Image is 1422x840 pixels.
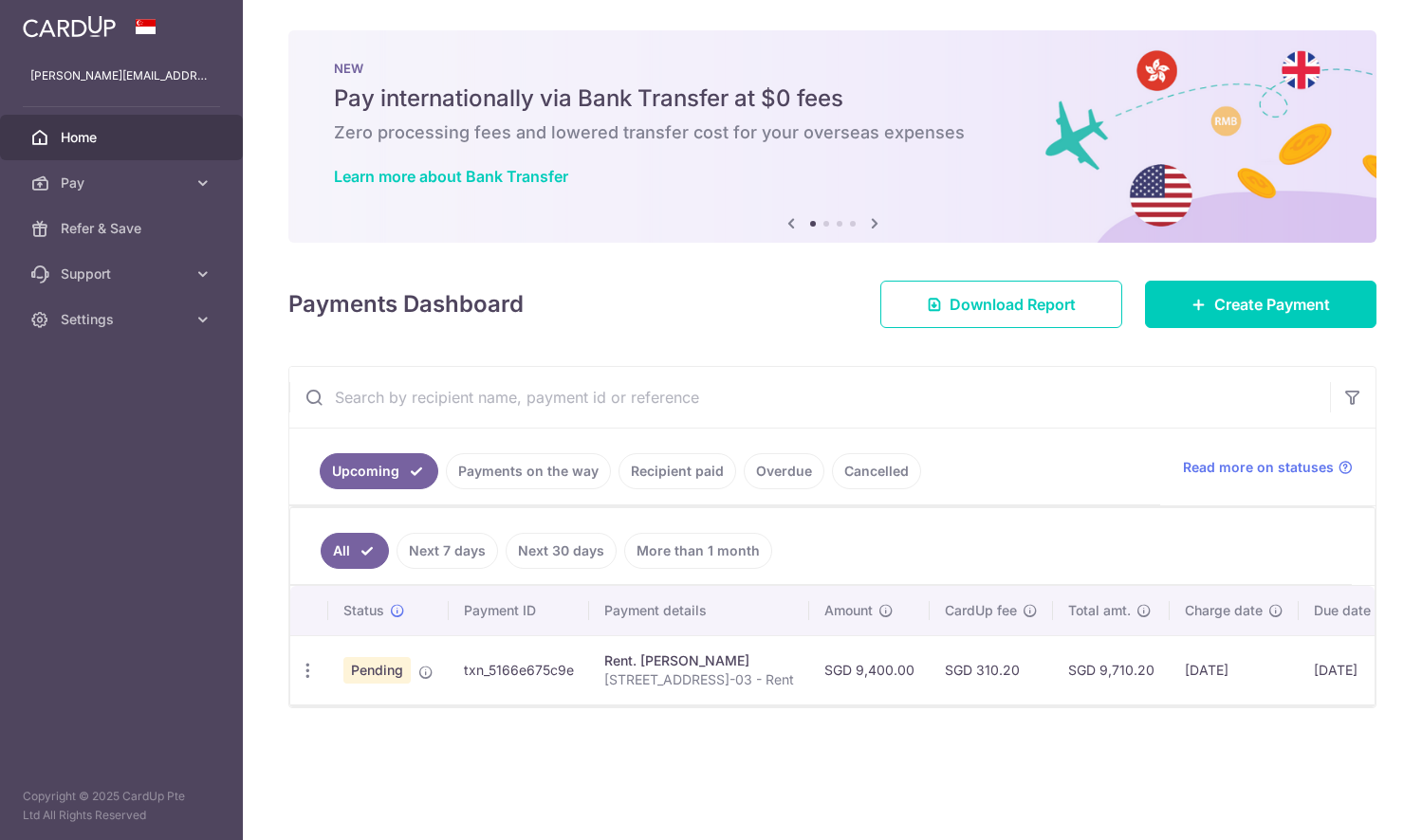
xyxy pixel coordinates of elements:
span: Refer & Save [61,219,186,238]
img: Bank transfer banner [288,30,1376,243]
a: Cancelled [832,453,921,489]
h4: Payments Dashboard [288,287,524,321]
td: [DATE] [1170,635,1299,704]
td: SGD 9,400.00 [809,635,930,704]
td: txn_5166e675c9e [449,635,589,704]
span: Due date [1314,601,1371,620]
input: Search by recipient name, payment id or reference [289,367,1330,428]
span: Total amt. [1068,601,1131,620]
span: Support [61,265,186,283]
span: Status [343,601,384,620]
a: Overdue [744,453,824,489]
a: Learn more about Bank Transfer [334,167,568,186]
span: Pending [343,657,411,684]
a: Payments on the way [446,453,611,489]
span: Download Report [950,293,1076,316]
td: SGD 9,710.20 [1053,635,1170,704]
span: Read more on statuses [1183,458,1334,477]
a: More than 1 month [624,533,772,569]
img: CardUp [23,15,116,38]
span: Pay [61,173,186,192]
span: CardUp fee [945,601,1017,620]
span: Charge date [1185,601,1263,620]
a: All [321,533,389,569]
a: Next 7 days [397,533,498,569]
a: Upcoming [320,453,438,489]
h5: Pay internationally via Bank Transfer at $0 fees [334,83,1331,114]
span: Settings [61,310,186,329]
th: Payment details [589,586,809,635]
a: Read more on statuses [1183,458,1353,477]
div: Rent. [PERSON_NAME] [604,651,794,670]
span: Amount [824,601,873,620]
p: [STREET_ADDRESS]-03 - Rent [604,670,794,689]
td: [DATE] [1299,635,1407,704]
td: SGD 310.20 [930,635,1053,704]
h6: Zero processing fees and lowered transfer cost for your overseas expenses [334,121,1331,144]
a: Download Report [880,281,1122,328]
span: Home [61,128,186,147]
span: Create Payment [1214,293,1330,316]
p: [PERSON_NAME][EMAIL_ADDRESS][PERSON_NAME][DOMAIN_NAME] [30,66,212,85]
th: Payment ID [449,586,589,635]
p: NEW [334,61,1331,76]
a: Next 30 days [506,533,617,569]
a: Recipient paid [619,453,736,489]
a: Create Payment [1145,281,1376,328]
